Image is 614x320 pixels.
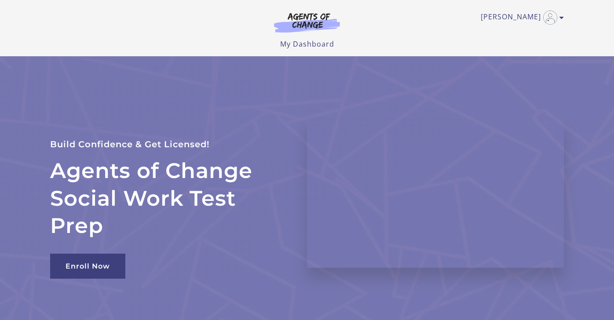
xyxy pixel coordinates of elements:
img: Agents of Change Logo [265,12,349,33]
h2: Agents of Change Social Work Test Prep [50,157,286,239]
a: Toggle menu [481,11,559,25]
a: Enroll Now [50,254,125,279]
a: My Dashboard [280,39,334,49]
p: Build Confidence & Get Licensed! [50,137,286,152]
